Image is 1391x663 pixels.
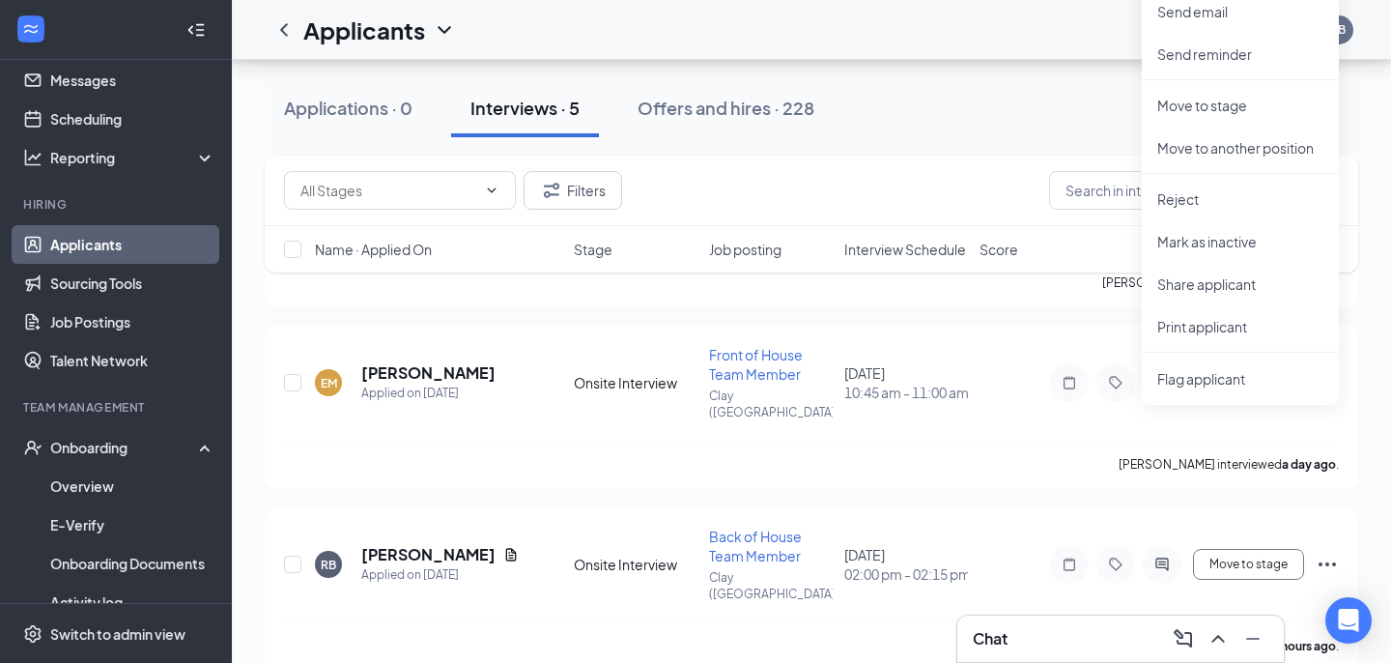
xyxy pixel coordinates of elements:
[1206,627,1230,650] svg: ChevronUp
[1265,639,1336,653] b: 21 hours ago
[1157,189,1323,209] p: Reject
[23,438,43,457] svg: UserCheck
[973,628,1008,649] h3: Chat
[50,264,215,303] a: Sourcing Tools
[484,183,499,198] svg: ChevronDown
[1104,557,1127,572] svg: Tag
[1325,597,1372,644] div: Open Intercom Messenger
[284,96,412,120] div: Applications · 0
[844,545,968,584] div: [DATE]
[1332,21,1346,38] div: LB
[300,180,476,201] input: All Stages
[1237,623,1268,654] button: Minimize
[844,564,968,584] span: 02:00 pm - 02:15 pm
[503,547,519,562] svg: Document
[1168,623,1199,654] button: ComposeMessage
[1150,557,1174,572] svg: ActiveChat
[1119,456,1339,473] p: [PERSON_NAME] interviewed .
[50,341,215,380] a: Talent Network
[272,18,296,42] svg: ChevronLeft
[709,569,833,602] p: Clay ([GEOGRAPHIC_DATA])
[1193,549,1304,580] button: Move to stage
[709,346,803,383] span: Front of House Team Member
[470,96,580,120] div: Interviews · 5
[50,148,216,167] div: Reporting
[23,624,43,644] svg: Settings
[979,240,1018,259] span: Score
[361,544,496,565] h5: [PERSON_NAME]
[361,384,496,403] div: Applied on [DATE]
[186,20,206,40] svg: Collapse
[361,362,496,384] h5: [PERSON_NAME]
[23,196,212,213] div: Hiring
[574,373,697,392] div: Onsite Interview
[50,61,215,100] a: Messages
[709,240,781,259] span: Job posting
[23,148,43,167] svg: Analysis
[1058,375,1081,390] svg: Note
[50,438,199,457] div: Onboarding
[361,565,519,585] div: Applied on [DATE]
[1316,553,1339,576] svg: Ellipses
[23,399,212,416] div: Team Management
[50,544,215,583] a: Onboarding Documents
[709,528,802,564] span: Back of House Team Member
[50,624,185,644] div: Switch to admin view
[709,388,833,420] p: Clay ([GEOGRAPHIC_DATA])
[574,240,612,259] span: Stage
[1058,557,1081,572] svg: Note
[50,583,215,621] a: Activity log
[540,179,563,202] svg: Filter
[1203,623,1234,654] button: ChevronUp
[844,383,968,402] span: 10:45 am - 11:00 am
[50,505,215,544] a: E-Verify
[844,363,968,402] div: [DATE]
[21,19,41,39] svg: WorkstreamLogo
[321,557,336,573] div: RB
[50,225,215,264] a: Applicants
[1172,627,1195,650] svg: ComposeMessage
[321,375,337,391] div: EM
[303,14,425,46] h1: Applicants
[524,171,622,210] button: Filter Filters
[1209,558,1288,571] span: Move to stage
[1049,171,1339,210] input: Search in interviews
[50,100,215,138] a: Scheduling
[50,467,215,505] a: Overview
[433,18,456,42] svg: ChevronDown
[574,555,697,574] div: Onsite Interview
[1104,375,1127,390] svg: Tag
[50,303,215,341] a: Job Postings
[315,240,432,259] span: Name · Applied On
[1282,457,1336,472] b: a day ago
[844,240,966,259] span: Interview Schedule
[1241,627,1264,650] svg: Minimize
[638,96,814,120] div: Offers and hires · 228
